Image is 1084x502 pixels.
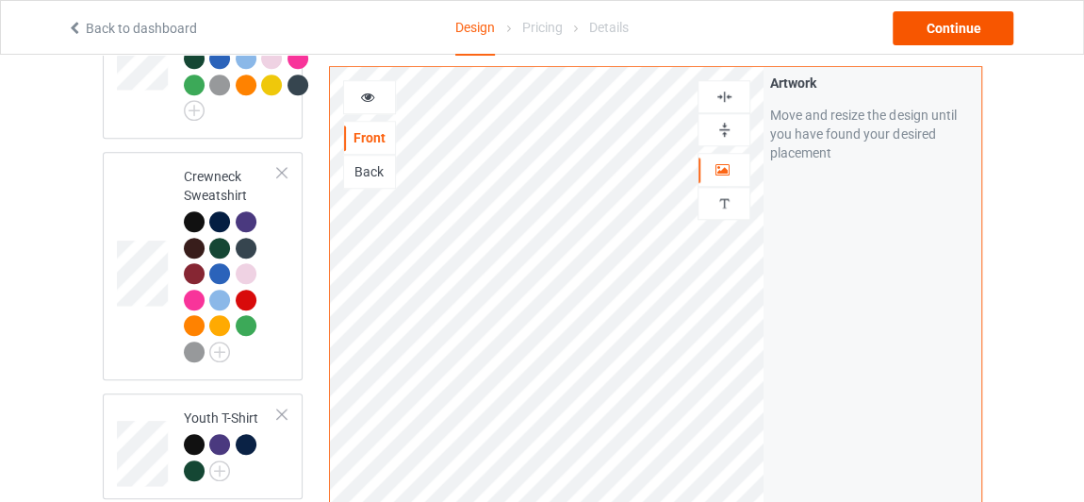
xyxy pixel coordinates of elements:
img: svg%3E%0A [715,194,733,212]
div: Youth T-Shirt [103,393,303,499]
img: svg%3E%0A [715,121,733,139]
div: Back [344,162,395,181]
div: Design [455,1,495,56]
img: svg+xml;base64,PD94bWwgdmVyc2lvbj0iMS4wIiBlbmNvZGluZz0iVVRGLTgiPz4KPHN2ZyB3aWR0aD0iMjJweCIgaGVpZ2... [184,100,205,121]
div: Details [589,1,629,54]
div: Youth T-Shirt [184,409,278,479]
img: svg+xml;base64,PD94bWwgdmVyc2lvbj0iMS4wIiBlbmNvZGluZz0iVVRGLTgiPz4KPHN2ZyB3aWR0aD0iMjJweCIgaGVpZ2... [209,460,230,481]
div: Move and resize the design until you have found your desired placement [770,106,974,162]
img: svg%3E%0A [715,88,733,106]
div: Artwork [770,74,974,92]
div: Pricing [521,1,562,54]
div: Front [344,128,395,147]
div: Continue [893,11,1013,45]
a: Back to dashboard [67,21,197,36]
div: Crewneck Sweatshirt [103,152,303,380]
div: Crewneck Sweatshirt [184,167,278,360]
img: svg+xml;base64,PD94bWwgdmVyc2lvbj0iMS4wIiBlbmNvZGluZz0iVVRGLTgiPz4KPHN2ZyB3aWR0aD0iMjJweCIgaGVpZ2... [209,342,230,362]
